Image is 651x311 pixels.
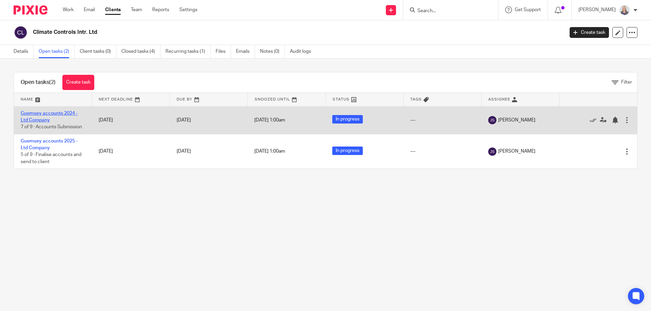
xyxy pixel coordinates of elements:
a: Open tasks (2) [39,45,75,58]
input: Search [417,8,478,14]
a: Recurring tasks (1) [165,45,211,58]
img: svg%3E [488,148,496,156]
span: 7 of 9 · Accounts Submission [21,125,82,129]
a: Reports [152,6,169,13]
span: (2) [49,80,56,85]
p: [PERSON_NAME] [578,6,616,13]
span: [DATE] [177,149,191,154]
a: Audit logs [290,45,316,58]
a: Clients [105,6,121,13]
img: svg%3E [14,25,28,40]
span: In progress [332,147,363,155]
img: svg%3E [488,116,496,124]
a: Email [84,6,95,13]
span: [DATE] [177,118,191,123]
img: Pixie [14,5,47,15]
a: Details [14,45,34,58]
span: Status [333,97,350,101]
span: Snoozed Until [255,97,290,101]
span: [DATE] 1:00am [254,118,285,123]
span: [DATE] 1:00am [254,149,285,154]
a: Create task [62,75,94,90]
span: In progress [332,115,363,124]
a: Client tasks (0) [80,45,116,58]
td: [DATE] [92,134,170,169]
a: Team [131,6,142,13]
img: Debbie%20Noon%20Professional%20Photo.jpg [619,5,630,16]
a: Create task [570,27,609,38]
a: Emails [236,45,255,58]
span: Get Support [515,7,541,12]
a: Notes (0) [260,45,285,58]
span: Filter [621,80,632,85]
a: Guernsey accounts 2025 - Ltd Company [21,139,78,150]
div: --- [410,148,475,155]
span: [PERSON_NAME] [498,117,535,124]
a: Files [216,45,231,58]
span: Tags [410,97,422,101]
span: [PERSON_NAME] [498,148,535,155]
a: Mark as done [590,117,600,124]
a: Guernsey accounts 2024 - Ltd Company [21,111,78,123]
a: Closed tasks (4) [121,45,160,58]
a: Settings [179,6,197,13]
div: --- [410,117,475,124]
h1: Open tasks [21,79,56,86]
td: [DATE] [92,106,170,134]
h2: Climate Controls Intr. Ltd [33,29,454,36]
span: 5 of 9 · Finalise accounts and send to client [21,153,81,164]
a: Work [63,6,74,13]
